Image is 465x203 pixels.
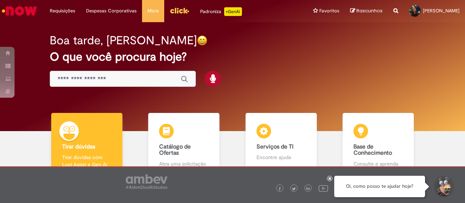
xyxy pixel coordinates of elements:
span: More [147,7,159,15]
b: Serviços de TI [256,143,294,150]
span: [PERSON_NAME] [423,8,460,14]
img: logo_footer_ambev_rotulo_gray.png [126,174,167,189]
div: Padroniza [200,7,242,16]
img: logo_footer_youtube.png [319,183,328,193]
img: ServiceNow [1,4,38,18]
a: Tirar dúvidas Tirar dúvidas com Lupi Assist e Gen Ai [38,113,136,176]
h2: Boa tarde, [PERSON_NAME] [50,34,197,47]
b: Tirar dúvidas [62,143,95,150]
span: Rascunhos [356,7,383,14]
img: logo_footer_twitter.png [292,187,296,191]
p: Tirar dúvidas com Lupi Assist e Gen Ai [62,154,112,168]
a: Rascunhos [350,8,383,15]
p: +GenAi [224,7,242,16]
p: Consulte e aprenda [353,160,403,167]
img: logo_footer_linkedin.png [306,187,310,191]
button: Iniciar Conversa de Suporte [432,176,454,198]
p: Encontre ajuda [256,154,306,161]
b: Catálogo de Ofertas [159,143,191,157]
img: happy-face.png [197,35,207,46]
span: Favoritos [319,7,339,15]
h2: O que você procura hoje? [50,50,415,63]
p: Abra uma solicitação [159,160,209,167]
b: Base de Conhecimento [353,143,392,157]
img: logo_footer_facebook.png [278,187,282,191]
img: click_logo_yellow_360x200.png [170,5,189,16]
a: Serviços de TI Encontre ajuda [232,113,330,176]
div: Oi, como posso te ajudar hoje? [334,176,425,197]
a: Base de Conhecimento Consulte e aprenda [330,113,427,176]
a: Catálogo de Ofertas Abra uma solicitação [136,113,233,176]
span: Requisições [50,7,75,15]
span: Despesas Corporativas [86,7,137,15]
